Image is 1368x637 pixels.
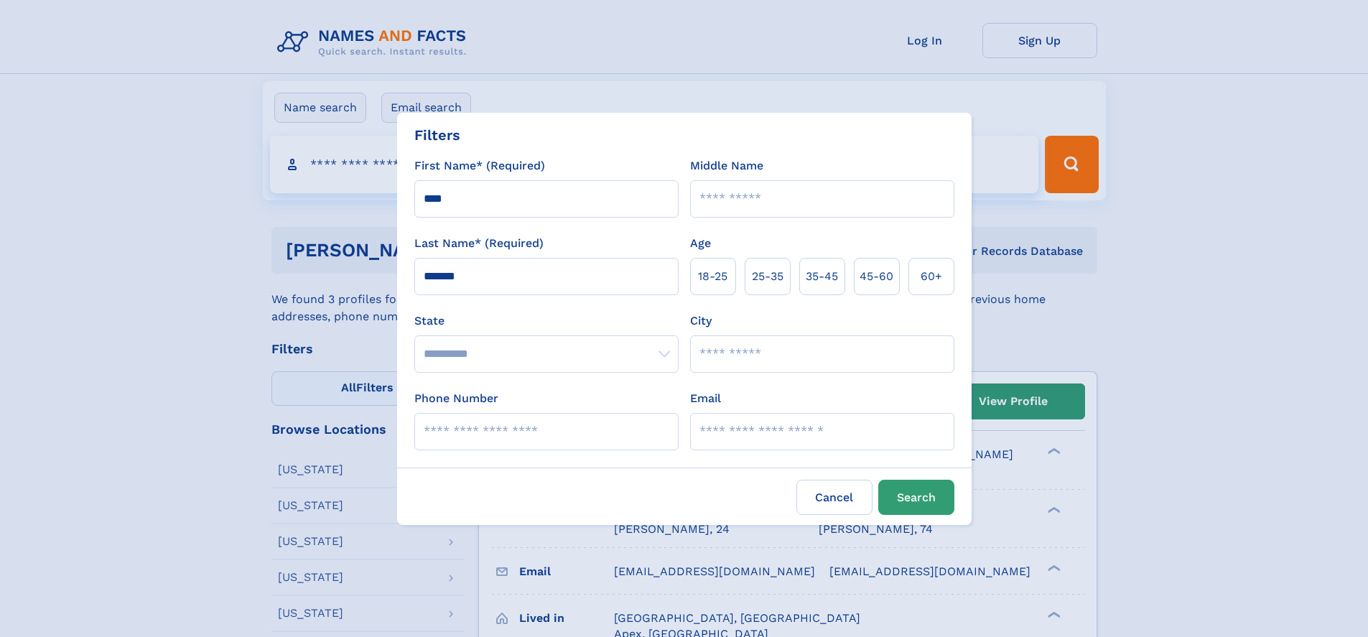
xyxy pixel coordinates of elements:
label: City [690,312,712,330]
span: 35‑45 [806,268,838,285]
span: 18‑25 [698,268,727,285]
label: Middle Name [690,157,763,175]
label: Last Name* (Required) [414,235,544,252]
label: First Name* (Required) [414,157,545,175]
label: Cancel [796,480,873,515]
label: Age [690,235,711,252]
span: 25‑35 [752,268,783,285]
button: Search [878,480,954,515]
label: Email [690,390,721,407]
div: Filters [414,124,460,146]
label: Phone Number [414,390,498,407]
label: State [414,312,679,330]
span: 60+ [921,268,942,285]
span: 45‑60 [860,268,893,285]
